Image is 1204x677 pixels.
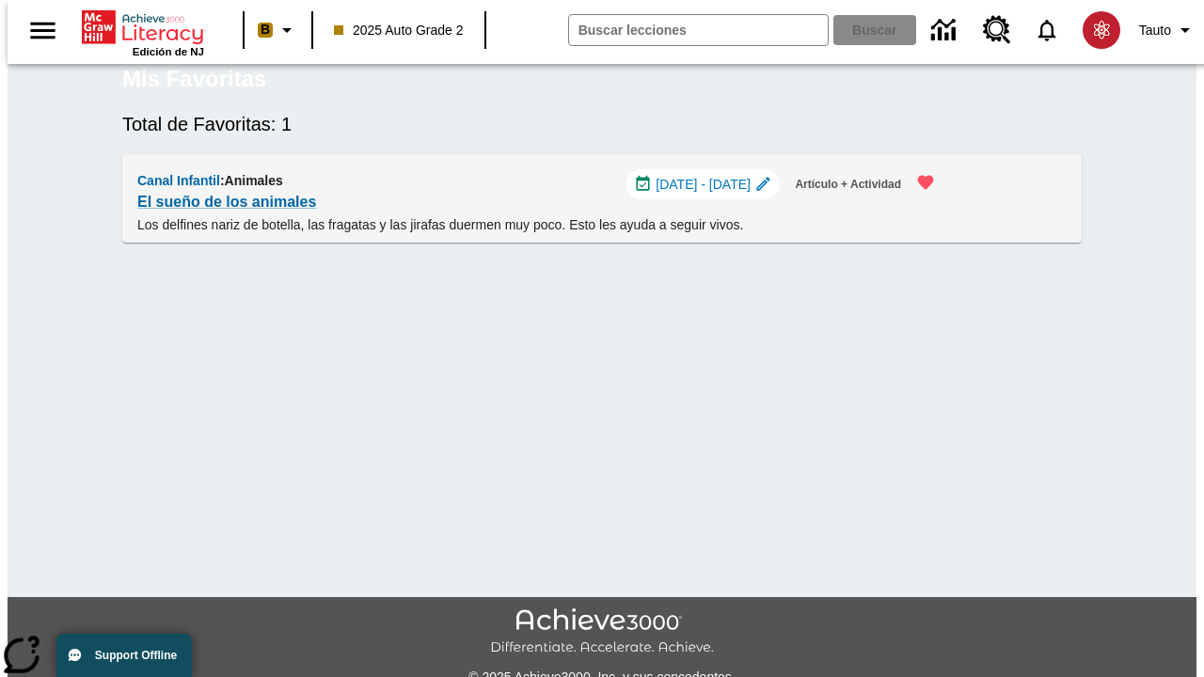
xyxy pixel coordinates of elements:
[1139,21,1171,40] span: Tauto
[569,15,828,45] input: Buscar campo
[905,162,946,203] button: Remover de Favoritas
[56,634,192,677] button: Support Offline
[1083,11,1120,49] img: avatar image
[656,175,751,195] span: [DATE] - [DATE]
[1071,6,1132,55] button: Escoja un nuevo avatar
[15,3,71,58] button: Abrir el menú lateral
[137,215,946,235] p: Los delfines nariz de botella, las fragatas y las jirafas duermen muy poco. Esto les ayuda a segu...
[490,608,714,656] img: Achieve3000 Differentiate Accelerate Achieve
[137,189,316,215] a: El sueño de los animales
[972,5,1022,55] a: Centro de recursos, Se abrirá en una pestaña nueva.
[122,109,1082,139] h6: Total de Favoritas: 1
[122,64,266,94] h5: Mis Favoritas
[95,649,177,662] span: Support Offline
[334,21,464,40] span: 2025 Auto Grade 2
[1022,6,1071,55] a: Notificaciones
[261,18,270,41] span: B
[137,173,220,188] span: Canal Infantil
[220,173,283,188] span: : Animales
[920,5,972,56] a: Centro de información
[133,46,204,57] span: Edición de NJ
[82,8,204,46] a: Portada
[787,169,909,200] button: Artículo + Actividad
[795,175,901,195] span: Artículo + Actividad
[82,7,204,57] div: Portada
[626,169,781,199] div: 10 oct - 10 oct Elegir fechas
[1132,13,1204,47] button: Perfil/Configuración
[250,13,306,47] button: Boost El color de la clase es anaranjado claro. Cambiar el color de la clase.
